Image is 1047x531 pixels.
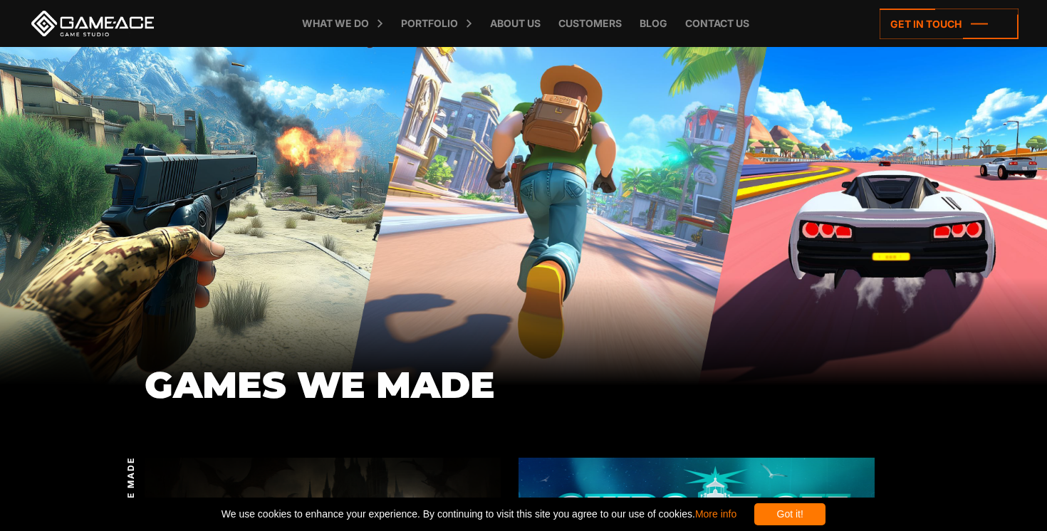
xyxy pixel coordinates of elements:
div: Got it! [754,503,825,525]
a: More info [695,508,736,520]
a: Get in touch [880,9,1019,39]
span: We use cookies to enhance your experience. By continuing to visit this site you agree to our use ... [222,503,736,525]
h1: GAMES WE MADE [145,365,903,406]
